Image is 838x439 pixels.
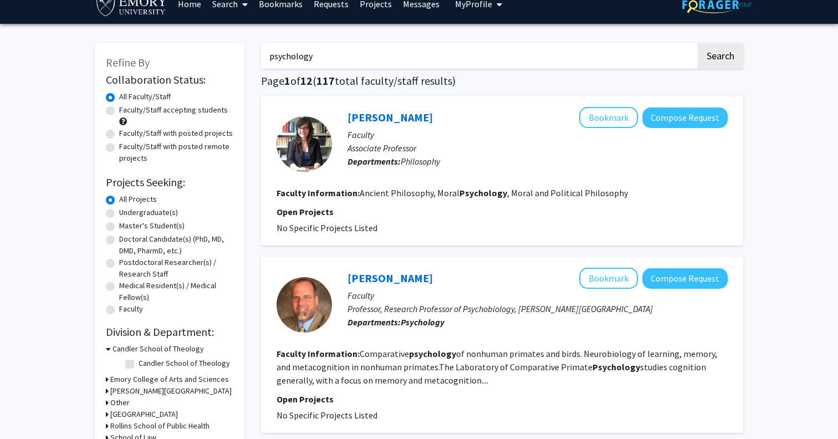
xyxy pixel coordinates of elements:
[8,389,47,431] iframe: Chat
[592,361,640,372] b: Psychology
[277,410,377,421] span: No Specific Projects Listed
[119,257,233,280] label: Postdoctoral Researcher(s) / Research Staff
[119,127,233,139] label: Faculty/Staff with posted projects
[106,325,233,339] h2: Division & Department:
[348,141,728,155] p: Associate Professor
[348,156,401,167] b: Departments:
[348,128,728,141] p: Faculty
[119,280,233,303] label: Medical Resident(s) / Medical Fellow(s)
[579,107,638,128] button: Add Marta Jimenez to Bookmarks
[642,268,728,289] button: Compose Request to Robert Hampton
[277,222,377,233] span: No Specific Projects Listed
[459,187,507,198] b: Psychology
[348,302,728,315] p: Professor, Research Professor of Psychobiology, [PERSON_NAME][GEOGRAPHIC_DATA]
[119,193,157,205] label: All Projects
[409,348,456,359] b: psychology
[110,409,178,420] h3: [GEOGRAPHIC_DATA]
[106,176,233,189] h2: Projects Seeking:
[119,104,228,116] label: Faculty/Staff accepting students
[277,348,717,386] fg-read-more: Comparative of nonhuman primates and birds. Neurobiology of learning, memory, and metacognition i...
[110,385,232,397] h3: [PERSON_NAME][GEOGRAPHIC_DATA]
[284,74,290,88] span: 1
[642,108,728,128] button: Compose Request to Marta Jimenez
[348,271,433,285] a: [PERSON_NAME]
[300,74,313,88] span: 12
[119,233,233,257] label: Doctoral Candidate(s) (PhD, MD, DMD, PharmD, etc.)
[277,187,360,198] b: Faculty Information:
[277,205,728,218] p: Open Projects
[360,187,628,198] fg-read-more: Ancient Philosophy, Moral , Moral and Political Philosophy
[401,156,440,167] span: Philosophy
[110,374,229,385] h3: Emory College of Arts and Sciences
[698,43,743,69] button: Search
[110,397,130,409] h3: Other
[139,358,230,369] label: Candler School of Theology
[348,289,728,302] p: Faculty
[316,74,335,88] span: 117
[277,348,360,359] b: Faculty Information:
[579,268,638,289] button: Add Robert Hampton to Bookmarks
[277,392,728,406] p: Open Projects
[261,43,696,69] input: Search Keywords
[106,55,150,69] span: Refine By
[119,141,233,164] label: Faculty/Staff with posted remote projects
[401,317,444,328] b: Psychology
[119,207,178,218] label: Undergraduate(s)
[119,220,185,232] label: Master's Student(s)
[106,73,233,86] h2: Collaboration Status:
[119,91,171,103] label: All Faculty/Staff
[113,343,204,355] h3: Candler School of Theology
[110,420,209,432] h3: Rollins School of Public Health
[119,303,143,315] label: Faculty
[348,317,401,328] b: Departments:
[261,74,743,88] h1: Page of ( total faculty/staff results)
[348,110,433,124] a: [PERSON_NAME]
